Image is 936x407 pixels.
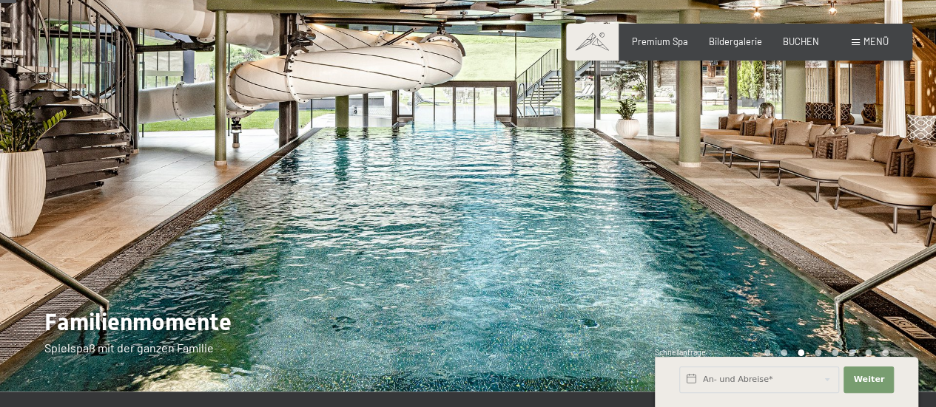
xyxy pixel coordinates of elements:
[655,348,706,357] span: Schnellanfrage
[863,35,889,47] span: Menü
[853,374,884,386] span: Weiter
[844,366,894,393] button: Weiter
[709,35,762,47] a: Bildergalerie
[632,35,688,47] a: Premium Spa
[783,35,819,47] a: BUCHEN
